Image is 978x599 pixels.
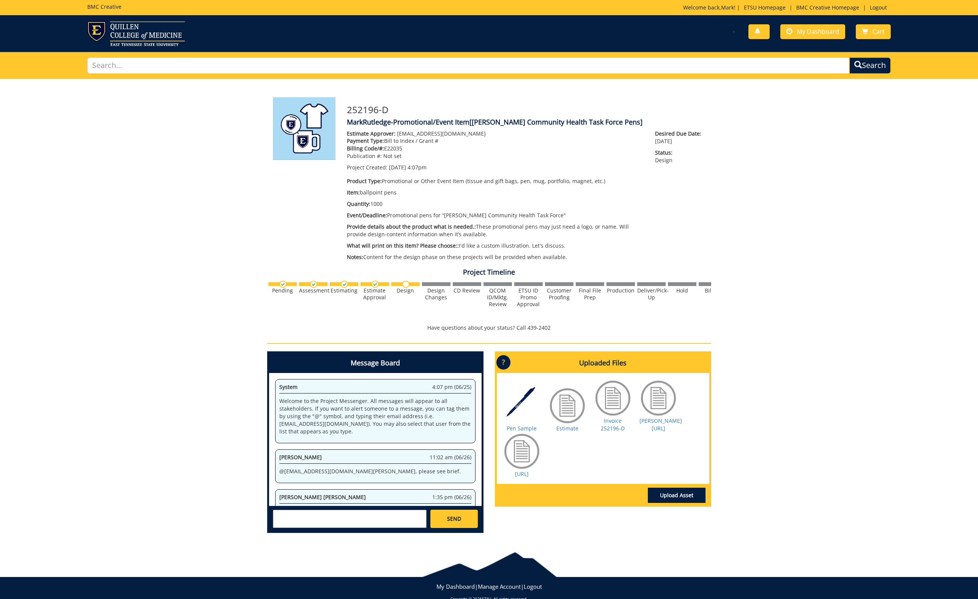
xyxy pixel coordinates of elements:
span: My Dashboard [797,27,839,36]
div: Deliver/Pick-Up [637,287,666,301]
span: 4:07 pm (06/25) [432,383,471,391]
input: Search... [87,57,850,74]
h3: 252196-D [347,105,706,115]
div: Design Changes [422,287,450,301]
div: CD Review [453,287,481,294]
a: Mark [721,4,734,11]
a: [PERSON_NAME] [URL] [639,417,682,432]
span: Notes: [347,253,363,261]
span: Estimate Approver: [347,130,395,137]
span: Payment Type: [347,137,384,144]
div: Estimate Approval [361,287,389,301]
img: Product featured image [273,97,335,160]
img: no [402,281,409,288]
a: SEND [430,510,477,528]
div: Production [606,287,635,294]
span: [DATE] 4:07pm [389,164,427,171]
span: 1:35 pm (06/26) [432,493,471,501]
span: Item: [347,189,360,196]
p: Design [655,149,705,164]
img: checkmark [279,281,287,288]
a: Invoice 252196-D [601,417,625,432]
div: Billing [699,287,727,294]
textarea: messageToSend [273,510,427,528]
p: Bill to Index / Grant # [347,137,644,145]
span: Status: [655,149,705,156]
a: Pen Sample [507,425,537,432]
a: Logout [866,4,891,11]
h4: Project Timeline [267,269,711,276]
span: SEND [447,515,461,523]
span: System [279,383,298,390]
p: [DATE] [655,130,705,145]
a: Logout [524,583,542,590]
a: BMC Creative Homepage [792,4,863,11]
div: ETSU ID Promo Approval [514,287,543,308]
p: Have questions about your status? Call 439-2402 [267,324,711,332]
p: ? [496,355,510,370]
p: Promotional or Other Event Item (tissue and gift bags, pen, mug, portfolio, magnet, etc.) [347,177,644,185]
p: Content for the design phase on these projects will be provided when available. [347,253,644,261]
span: [[PERSON_NAME] Community Health Task Force Pens] [469,117,643,126]
span: Publication #: [347,152,382,160]
div: Design [391,287,420,294]
span: [PERSON_NAME] [PERSON_NAME] [279,493,366,501]
span: Event/Deadline: [347,212,387,219]
a: [URL] [515,470,529,477]
a: Cart [856,24,891,39]
p: These promotional pens may just need a logo, or name. Will provide design-content information whe... [347,223,644,238]
h5: BMC Creative [87,4,121,9]
p: 1000 [347,200,644,208]
span: Project Created: [347,164,387,171]
h4: Uploaded Files [497,353,709,373]
div: Estimating [330,287,358,294]
a: Estimate [556,425,578,432]
a: My Dashboard [780,24,845,39]
h4: Message Board [269,353,482,373]
div: Customer Proofing [545,287,573,301]
span: Not set [383,152,402,160]
p: E22035 [347,145,644,152]
h4: MarkRutledge-Promotional/Event Item [347,119,706,126]
p: Welcome back, ! | | | [683,4,891,11]
p: ballpoint pens [347,189,644,196]
a: My Dashboard [436,583,475,590]
img: checkmark [310,281,317,288]
a: Upload Asset [648,488,706,503]
span: Quantity: [347,200,370,207]
p: Welcome to the Project Messenger. All messages will appear to all stakeholders. If you want to al... [279,397,471,435]
span: 11:02 am (06/26) [430,454,471,461]
img: checkmark [372,281,379,288]
p: I'd like a custom illustration. Let's discuss. [347,242,644,250]
div: Final File Prep [576,287,604,301]
a: Manage Account [478,583,521,590]
span: [PERSON_NAME] [279,454,322,461]
img: ETSU logo [87,21,185,46]
div: Assessment [299,287,328,294]
div: Hold [668,287,696,294]
div: Pending [268,287,297,294]
span: Cart [872,27,885,36]
span: Provide details about the product what is needed.: [347,223,476,230]
div: QCOM ID/Mktg. Review [483,287,512,308]
span: What will print on this item? Please choose:: [347,242,459,249]
p: @ [EMAIL_ADDRESS][DOMAIN_NAME] [PERSON_NAME], please see brief. [279,468,471,475]
span: Desired Due Date: [655,130,705,138]
a: ETSU Homepage [740,4,789,11]
img: checkmark [341,281,348,288]
p: Promotional pens for “[PERSON_NAME] Community Health Task Force" [347,212,644,219]
span: Billing Code/#: [347,145,384,152]
button: Search [849,57,891,74]
p: [EMAIL_ADDRESS][DOMAIN_NAME] [347,130,644,138]
span: Product Type: [347,177,382,185]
